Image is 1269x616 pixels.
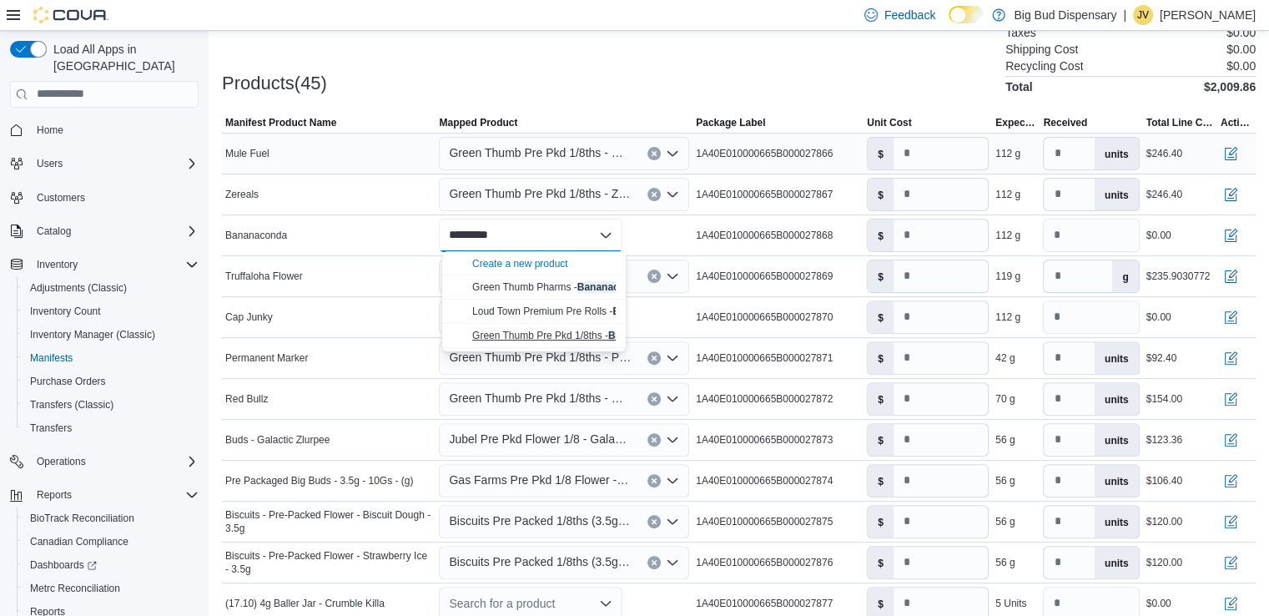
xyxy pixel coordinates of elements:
[37,258,78,271] span: Inventory
[23,578,199,598] span: Metrc Reconciliation
[30,154,199,174] span: Users
[23,278,199,298] span: Adjustments (Classic)
[647,188,661,201] button: Clear input
[23,508,199,528] span: BioTrack Reconciliation
[1146,597,1171,610] div: $0.00
[647,147,661,160] button: Clear input
[1112,260,1138,292] label: g
[30,398,113,412] span: Transfers (Classic)
[995,188,1020,201] div: 112 g
[30,255,199,275] span: Inventory
[37,455,86,468] span: Operations
[696,597,833,610] span: 1A40E010000665B000027877
[442,251,626,348] div: Choose from the following options
[995,147,1020,160] div: 112 g
[23,371,113,391] a: Purchase Orders
[449,470,631,490] span: Gas Farms Pre Pkd 1/8 Flower - 10Gs
[225,474,413,487] span: Pre Packaged Big Buds - 3.5g - 10Gs - (g)
[3,152,205,175] button: Users
[696,116,765,129] span: Package Label
[1146,270,1211,283] div: $235.9030772
[1146,188,1182,201] div: $246.40
[23,395,199,415] span: Transfers (Classic)
[3,253,205,276] button: Inventory
[868,342,894,374] label: $
[1005,26,1036,39] h6: Taxes
[1160,5,1256,25] p: [PERSON_NAME]
[30,119,199,140] span: Home
[666,270,679,283] button: Open list of options
[1095,506,1139,538] label: units
[225,351,308,365] span: Permanent Marker
[3,450,205,473] button: Operations
[868,301,894,333] label: $
[30,375,106,388] span: Purchase Orders
[17,393,205,417] button: Transfers (Classic)
[225,116,336,129] span: Manifest Product Name
[1146,556,1182,569] div: $120.00
[442,251,626,275] button: Create a new product
[449,388,631,408] span: Green Thumb Pre Pkd 1/8ths - Red Bullz
[995,597,1026,610] div: 5 Units
[30,221,78,241] button: Catalog
[868,138,894,169] label: $
[666,556,679,569] button: Open list of options
[647,270,661,283] button: Clear input
[30,485,78,505] button: Reports
[1095,342,1139,374] label: units
[30,351,73,365] span: Manifests
[995,270,1020,283] div: 119 g
[225,188,259,201] span: Zereals
[868,465,894,497] label: $
[3,220,205,243] button: Catalog
[442,300,626,324] button: Loud Town Premium Pre Rolls - Bananaconda
[225,311,273,324] span: Cap Junky
[30,558,97,572] span: Dashboards
[23,578,127,598] a: Metrc Reconciliation
[3,118,205,142] button: Home
[666,392,679,406] button: Open list of options
[868,220,894,251] label: $
[867,116,911,129] span: Unit Cost
[23,418,199,438] span: Transfers
[17,417,205,440] button: Transfers
[868,179,894,210] label: $
[1221,116,1252,129] span: Actions
[647,474,661,487] button: Clear input
[949,6,984,23] input: Dark Mode
[995,433,1015,447] div: 56 g
[696,270,833,283] span: 1A40E010000665B000027869
[647,392,661,406] button: Clear input
[23,348,199,368] span: Manifests
[995,515,1015,528] div: 56 g
[696,351,833,365] span: 1A40E010000665B000027871
[30,281,127,295] span: Adjustments (Classic)
[222,73,327,93] h3: Products(45)
[23,301,108,321] a: Inventory Count
[1043,116,1087,129] span: Received
[995,311,1020,324] div: 112 g
[23,325,162,345] a: Inventory Manager (Classic)
[696,556,833,569] span: 1A40E010000665B000027876
[472,257,568,270] button: Create a new product
[868,547,894,578] label: $
[33,7,108,23] img: Cova
[3,483,205,507] button: Reports
[225,270,303,283] span: Truffaloha Flower
[30,422,72,435] span: Transfers
[995,392,1015,406] div: 70 g
[612,305,667,317] mark: Bananacon
[23,301,199,321] span: Inventory Count
[37,157,63,170] span: Users
[30,187,199,208] span: Customers
[17,530,205,553] button: Canadian Compliance
[1146,116,1214,129] span: Total Line Cost
[1146,392,1182,406] div: $154.00
[23,532,199,552] span: Canadian Compliance
[1146,515,1182,528] div: $120.00
[472,330,673,341] span: Green Thumb Pre Pkd 1/8ths - da
[472,281,681,293] span: Green Thumb Pharms - da (Hybrid)
[599,597,612,610] button: Open list of options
